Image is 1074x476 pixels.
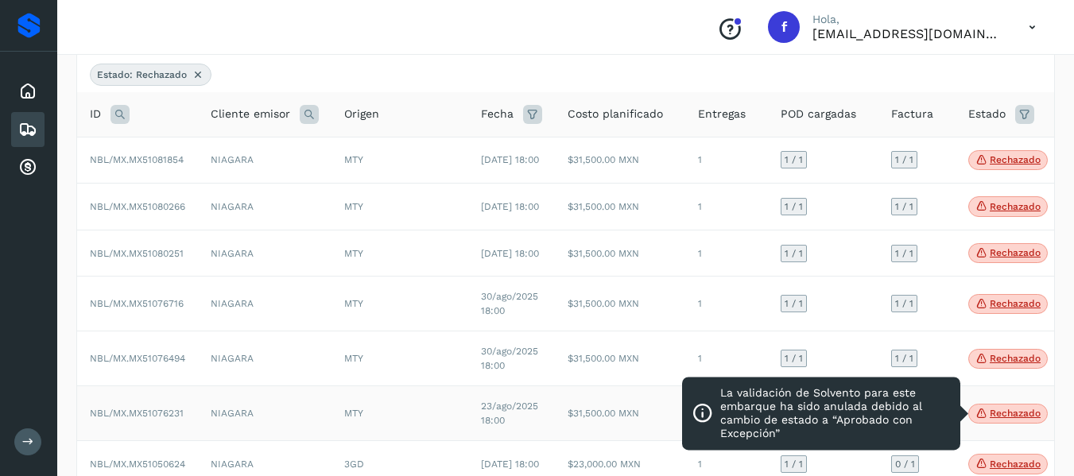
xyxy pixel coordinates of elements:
p: Hola, [812,13,1003,26]
p: facturacion@hcarga.com [812,26,1003,41]
p: La validación de Solvento para este embarque ha sido anulada debido al cambio de estado a “Aproba... [720,387,951,440]
span: NBL/MX.MX51080266 [90,201,185,212]
span: 1 / 1 [895,249,913,258]
span: 0 / 1 [895,459,915,469]
td: $31,500.00 MXN [555,386,685,441]
span: MTY [344,201,363,212]
span: NBL/MX.MX51050624 [90,459,185,470]
td: $31,500.00 MXN [555,230,685,277]
span: 1 / 1 [895,155,913,164]
p: Rechazado [990,247,1041,258]
span: 23/ago/2025 18:00 [481,401,538,426]
td: NIAGARA [198,386,332,441]
td: 1 [685,230,768,277]
td: 1 [685,277,768,331]
span: NBL/MX.MX51076494 [90,353,185,364]
div: Inicio [11,74,45,109]
td: $31,500.00 MXN [555,184,685,230]
td: NIAGARA [198,331,332,386]
span: MTY [344,154,363,165]
span: NBL/MX.MX51076716 [90,298,184,309]
span: [DATE] 18:00 [481,459,539,470]
td: 1 [685,331,768,386]
td: NIAGARA [198,230,332,277]
td: $31,500.00 MXN [555,331,685,386]
span: 1 / 1 [785,202,803,211]
span: 3GD [344,459,364,470]
div: Cuentas por cobrar [11,150,45,185]
p: Rechazado [990,154,1041,165]
span: Cliente emisor [211,106,290,122]
span: NBL/MX.MX51081854 [90,154,184,165]
span: Entregas [698,106,746,122]
span: ID [90,106,101,122]
span: MTY [344,353,363,364]
td: 1 [685,137,768,184]
td: NIAGARA [198,184,332,230]
span: [DATE] 18:00 [481,248,539,259]
span: [DATE] 18:00 [481,154,539,165]
span: Costo planificado [568,106,663,122]
p: Rechazado [990,298,1041,309]
td: $31,500.00 MXN [555,277,685,331]
span: NBL/MX.MX51076231 [90,408,184,419]
span: [DATE] 18:00 [481,201,539,212]
span: Origen [344,106,379,122]
span: MTY [344,298,363,309]
span: 1 / 1 [895,299,913,308]
span: 1 / 1 [785,249,803,258]
span: 1 / 1 [895,354,913,363]
div: Estado: Rechazado [90,64,211,86]
td: $31,500.00 MXN [555,137,685,184]
td: NIAGARA [198,277,332,331]
span: MTY [344,408,363,419]
td: NIAGARA [198,137,332,184]
span: Fecha [481,106,514,122]
p: Rechazado [990,459,1041,470]
span: 1 / 1 [895,202,913,211]
span: NBL/MX.MX51080251 [90,248,184,259]
span: 1 / 1 [785,459,803,469]
div: Embarques [11,112,45,147]
span: Estado [968,106,1006,122]
p: Rechazado [990,201,1041,212]
td: 1 [685,184,768,230]
span: MTY [344,248,363,259]
p: Rechazado [990,353,1041,364]
span: 1 / 1 [785,354,803,363]
p: Rechazado [990,408,1041,419]
span: 1 / 1 [785,299,803,308]
span: Factura [891,106,933,122]
span: 1 / 1 [785,155,803,164]
span: 30/ago/2025 18:00 [481,291,538,316]
span: Estado: Rechazado [97,68,187,82]
span: POD cargadas [781,106,856,122]
span: 30/ago/2025 18:00 [481,346,538,371]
